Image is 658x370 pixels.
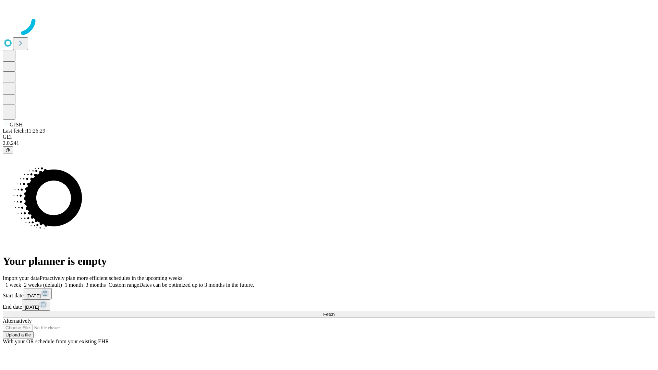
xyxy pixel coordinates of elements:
[65,282,83,288] span: 1 month
[323,312,334,317] span: Fetch
[3,288,655,299] div: Start date
[22,299,50,311] button: [DATE]
[26,293,41,298] span: [DATE]
[3,134,655,140] div: GEI
[3,299,655,311] div: End date
[3,255,655,268] h1: Your planner is empty
[25,305,39,310] span: [DATE]
[3,318,32,324] span: Alternatively
[109,282,139,288] span: Custom range
[5,282,21,288] span: 1 week
[3,275,40,281] span: Import your data
[3,311,655,318] button: Fetch
[24,282,62,288] span: 2 weeks (default)
[40,275,184,281] span: Proactively plan more efficient schedules in the upcoming weeks.
[24,288,52,299] button: [DATE]
[5,147,10,152] span: @
[3,140,655,146] div: 2.0.241
[86,282,106,288] span: 3 months
[139,282,254,288] span: Dates can be optimized up to 3 months in the future.
[3,331,34,338] button: Upload a file
[10,122,23,127] span: GJSH
[3,338,109,344] span: With your OR schedule from your existing EHR
[3,128,45,134] span: Last fetch: 11:26:29
[3,146,13,153] button: @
